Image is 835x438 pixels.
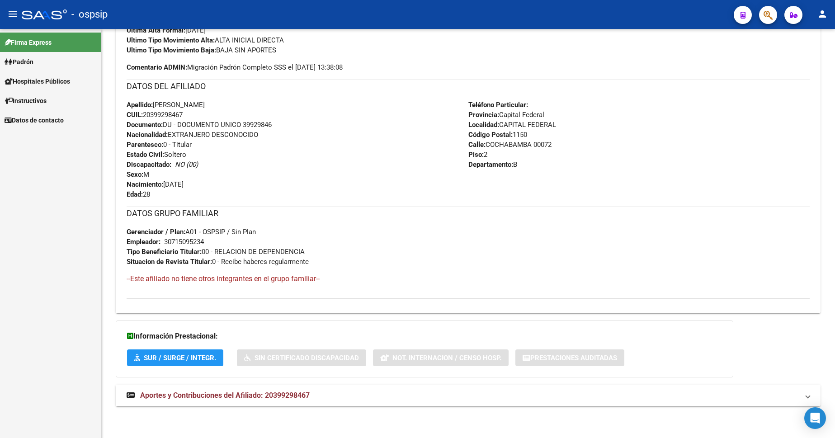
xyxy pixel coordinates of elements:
[127,160,171,169] strong: Discapacitado:
[127,111,183,119] span: 20399298467
[127,190,150,198] span: 28
[468,141,486,149] strong: Calle:
[127,238,160,246] strong: Empleador:
[468,131,513,139] strong: Código Postal:
[164,237,204,247] div: 30715095234
[5,115,64,125] span: Datos de contacto
[127,26,206,34] span: [DATE]
[127,121,163,129] strong: Documento:
[127,62,343,72] span: Migración Padrón Completo SSS el [DATE] 13:38:08
[140,391,310,400] span: Aportes y Contribuciones del Afiliado: 20399298467
[127,131,168,139] strong: Nacionalidad:
[530,354,617,362] span: Prestaciones Auditadas
[127,228,185,236] strong: Gerenciador / Plan:
[127,46,276,54] span: BAJA SIN APORTES
[127,63,187,71] strong: Comentario ADMIN:
[515,349,624,366] button: Prestaciones Auditadas
[127,141,192,149] span: 0 - Titular
[468,160,517,169] span: B
[127,207,810,220] h3: DATOS GRUPO FAMILIAR
[127,121,272,129] span: DU - DOCUMENTO UNICO 39929846
[468,151,484,159] strong: Piso:
[127,36,284,44] span: ALTA INICIAL DIRECTA
[175,160,198,169] i: NO (00)
[127,330,722,343] h3: Información Prestacional:
[468,111,499,119] strong: Provincia:
[127,80,810,93] h3: DATOS DEL AFILIADO
[468,141,552,149] span: COCHABAMBA 00072
[127,151,164,159] strong: Estado Civil:
[468,111,544,119] span: Capital Federal
[127,258,212,266] strong: Situacion de Revista Titular:
[7,9,18,19] mat-icon: menu
[127,111,143,119] strong: CUIL:
[5,57,33,67] span: Padrón
[392,354,501,362] span: Not. Internacion / Censo Hosp.
[468,121,499,129] strong: Localidad:
[5,96,47,106] span: Instructivos
[127,258,309,266] span: 0 - Recibe haberes regularmente
[468,121,556,129] span: CAPITAL FEDERAL
[127,141,163,149] strong: Parentesco:
[127,170,143,179] strong: Sexo:
[127,46,216,54] strong: Ultimo Tipo Movimiento Baja:
[127,131,258,139] span: EXTRANJERO DESCONOCIDO
[127,228,256,236] span: A01 - OSPSIP / Sin Plan
[127,151,186,159] span: Soltero
[127,349,223,366] button: SUR / SURGE / INTEGR.
[127,180,163,188] strong: Nacimiento:
[71,5,108,24] span: - ospsip
[127,248,202,256] strong: Tipo Beneficiario Titular:
[127,101,205,109] span: [PERSON_NAME]
[127,248,305,256] span: 00 - RELACION DE DEPENDENCIA
[468,160,513,169] strong: Departamento:
[116,385,821,406] mat-expansion-panel-header: Aportes y Contribuciones del Afiliado: 20399298467
[468,131,527,139] span: 1150
[5,76,70,86] span: Hospitales Públicos
[255,354,359,362] span: Sin Certificado Discapacidad
[127,180,184,188] span: [DATE]
[5,38,52,47] span: Firma Express
[127,274,810,284] h4: --Este afiliado no tiene otros integrantes en el grupo familiar--
[127,26,185,34] strong: Última Alta Formal:
[817,9,828,19] mat-icon: person
[237,349,366,366] button: Sin Certificado Discapacidad
[468,101,528,109] strong: Teléfono Particular:
[127,190,143,198] strong: Edad:
[144,354,216,362] span: SUR / SURGE / INTEGR.
[373,349,509,366] button: Not. Internacion / Censo Hosp.
[127,170,149,179] span: M
[127,101,153,109] strong: Apellido:
[804,407,826,429] div: Open Intercom Messenger
[127,36,215,44] strong: Ultimo Tipo Movimiento Alta:
[468,151,487,159] span: 2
